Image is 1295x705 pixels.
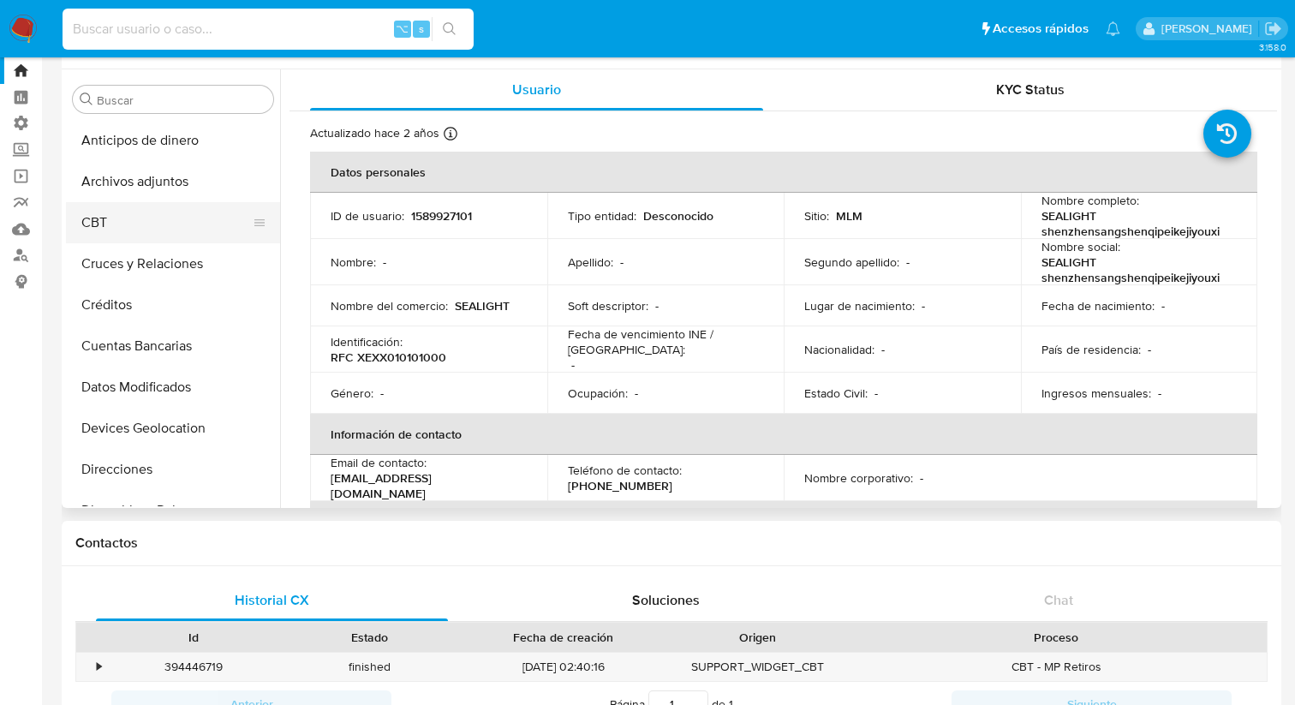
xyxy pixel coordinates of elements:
[66,408,280,449] button: Devices Geolocation
[310,501,1257,542] th: Verificación y cumplimiento
[63,18,474,40] input: Buscar usuario o caso...
[1041,385,1151,401] p: Ingresos mensuales :
[66,449,280,490] button: Direcciones
[1148,342,1151,357] p: -
[282,653,457,681] div: finished
[1106,21,1120,36] a: Notificaciones
[66,326,280,367] button: Cuentas Bancarias
[75,535,1268,552] h1: Contactos
[568,463,682,478] p: Teléfono de contacto :
[97,93,266,108] input: Buscar
[1041,208,1231,239] p: SEALIGHT shenzhensangshenqipeikejiyouxi
[804,385,868,401] p: Estado Civil :
[993,20,1089,38] span: Accesos rápidos
[920,470,923,486] p: -
[804,342,874,357] p: Nacionalidad :
[331,350,446,365] p: RFC XEXX010101000
[804,208,829,224] p: Sitio :
[457,653,670,681] div: [DATE] 02:40:16
[804,298,915,314] p: Lugar de nacimiento :
[568,385,628,401] p: Ocupación :
[804,254,899,270] p: Segundo apellido :
[1041,254,1231,285] p: SEALIGHT shenzhensangshenqipeikejiyouxi
[836,208,862,224] p: MLM
[310,152,1257,193] th: Datos personales
[1259,40,1286,54] span: 3.158.0
[1161,298,1165,314] p: -
[568,208,636,224] p: Tipo entidad :
[331,455,427,470] p: Email de contacto :
[643,208,713,224] p: Desconocido
[571,357,575,373] p: -
[419,21,424,37] span: s
[632,590,700,610] span: Soluciones
[310,125,439,141] p: Actualizado hace 2 años
[118,629,270,646] div: Id
[331,208,404,224] p: ID de usuario :
[512,80,561,99] span: Usuario
[922,298,925,314] p: -
[568,298,648,314] p: Soft descriptor :
[235,590,309,610] span: Historial CX
[996,80,1065,99] span: KYC Status
[620,254,624,270] p: -
[682,629,833,646] div: Origen
[804,470,913,486] p: Nombre corporativo :
[310,414,1257,455] th: Información de contacto
[66,120,280,161] button: Anticipos de dinero
[1041,342,1141,357] p: País de residencia :
[383,254,386,270] p: -
[432,17,467,41] button: search-icon
[1041,193,1139,208] p: Nombre completo :
[635,385,638,401] p: -
[655,298,659,314] p: -
[66,367,280,408] button: Datos Modificados
[874,385,878,401] p: -
[66,490,280,531] button: Dispositivos Point
[881,342,885,357] p: -
[331,385,373,401] p: Género :
[455,298,510,314] p: SEALIGHT
[670,653,845,681] div: SUPPORT_WIDGET_CBT
[568,478,672,493] p: [PHONE_NUMBER]
[845,653,1267,681] div: CBT - MP Retiros
[857,629,1255,646] div: Proceso
[331,298,448,314] p: Nombre del comercio :
[1161,21,1258,37] p: adriana.camarilloduran@mercadolibre.com.mx
[80,93,93,106] button: Buscar
[66,202,266,243] button: CBT
[380,385,384,401] p: -
[294,629,445,646] div: Estado
[66,161,280,202] button: Archivos adjuntos
[331,334,403,350] p: Identificación :
[411,208,472,224] p: 1589927101
[568,326,764,357] p: Fecha de vencimiento INE / [GEOGRAPHIC_DATA] :
[568,254,613,270] p: Apellido :
[331,470,520,501] p: [EMAIL_ADDRESS][DOMAIN_NAME]
[906,254,910,270] p: -
[66,243,280,284] button: Cruces y Relaciones
[1158,385,1161,401] p: -
[468,629,658,646] div: Fecha de creación
[1044,590,1073,610] span: Chat
[396,21,409,37] span: ⌥
[331,254,376,270] p: Nombre :
[1264,20,1282,38] a: Salir
[106,653,282,681] div: 394446719
[66,284,280,326] button: Créditos
[97,659,101,675] div: •
[1041,298,1155,314] p: Fecha de nacimiento :
[1041,239,1120,254] p: Nombre social :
